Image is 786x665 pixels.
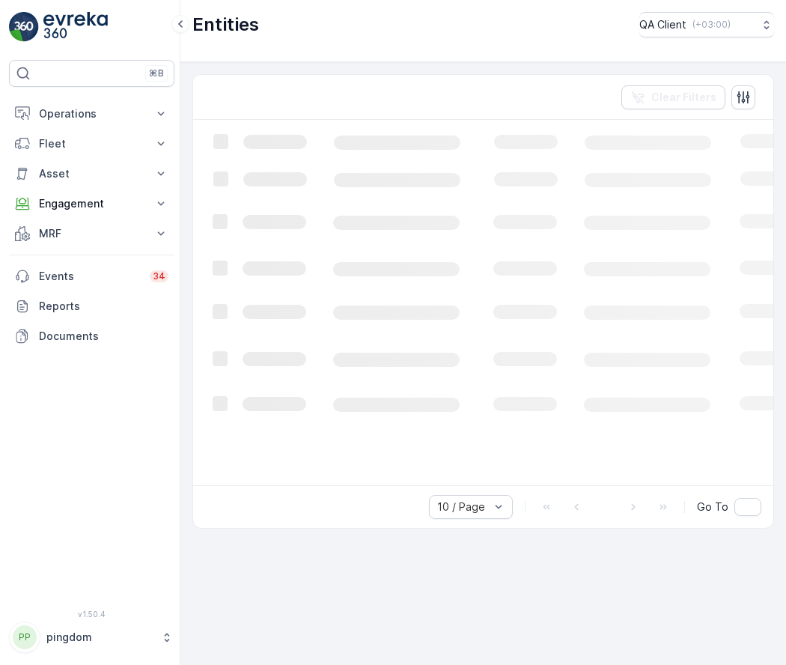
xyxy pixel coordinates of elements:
[39,299,168,314] p: Reports
[9,159,174,189] button: Asset
[639,12,774,37] button: QA Client(+03:00)
[9,321,174,351] a: Documents
[46,630,153,645] p: pingdom
[39,226,144,241] p: MRF
[9,261,174,291] a: Events34
[9,12,39,42] img: logo
[692,19,731,31] p: ( +03:00 )
[149,67,164,79] p: ⌘B
[9,622,174,653] button: PPpingdom
[621,85,725,109] button: Clear Filters
[39,166,144,181] p: Asset
[43,12,108,42] img: logo_light-DOdMpM7g.png
[639,17,686,32] p: QA Client
[39,136,144,151] p: Fleet
[9,291,174,321] a: Reports
[9,129,174,159] button: Fleet
[39,196,144,211] p: Engagement
[39,106,144,121] p: Operations
[651,90,716,105] p: Clear Filters
[9,99,174,129] button: Operations
[192,13,259,37] p: Entities
[39,269,141,284] p: Events
[9,610,174,619] span: v 1.50.4
[9,189,174,219] button: Engagement
[9,219,174,249] button: MRF
[153,270,165,282] p: 34
[39,329,168,344] p: Documents
[13,625,37,649] div: PP
[697,499,728,514] span: Go To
